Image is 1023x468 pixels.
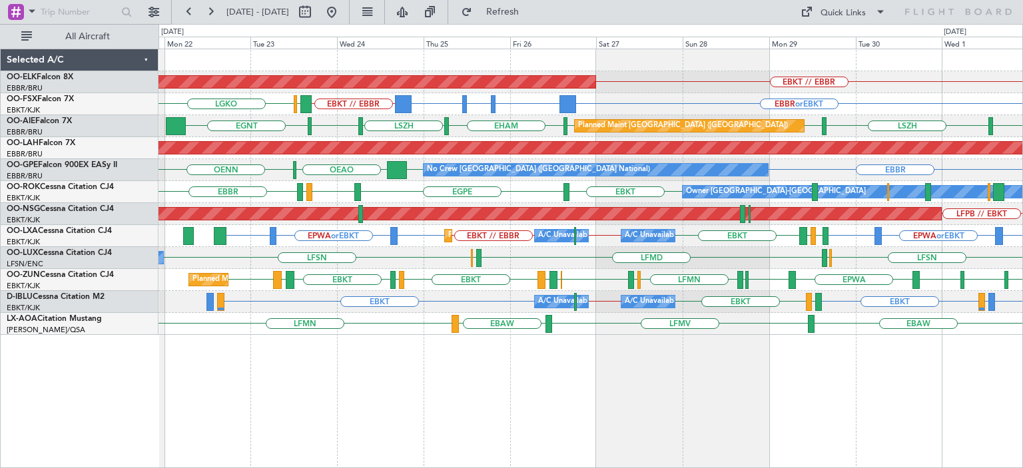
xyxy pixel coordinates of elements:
a: EBBR/BRU [7,171,43,181]
div: Thu 25 [424,37,510,49]
span: OO-GPE [7,161,38,169]
div: No Crew [GEOGRAPHIC_DATA] ([GEOGRAPHIC_DATA] National) [427,160,650,180]
div: A/C Unavailable [GEOGRAPHIC_DATA] ([GEOGRAPHIC_DATA] National) [538,226,786,246]
input: Trip Number [41,2,117,22]
span: OO-NSG [7,205,40,213]
a: EBBR/BRU [7,83,43,93]
div: [DATE] [161,27,184,38]
div: Mon 22 [165,37,251,49]
a: OO-AIEFalcon 7X [7,117,72,125]
a: OO-LXACessna Citation CJ4 [7,227,112,235]
a: EBBR/BRU [7,149,43,159]
span: [DATE] - [DATE] [226,6,289,18]
button: Quick Links [794,1,892,23]
div: Tue 23 [250,37,337,49]
a: [PERSON_NAME]/QSA [7,325,85,335]
a: OO-ELKFalcon 8X [7,73,73,81]
span: LX-AOA [7,315,37,323]
a: EBBR/BRU [7,127,43,137]
a: EBKT/KJK [7,303,40,313]
span: OO-LXA [7,227,38,235]
span: OO-LAH [7,139,39,147]
a: OO-GPEFalcon 900EX EASy II [7,161,117,169]
a: EBKT/KJK [7,105,40,115]
span: OO-LUX [7,249,38,257]
a: LX-AOACitation Mustang [7,315,102,323]
div: A/C Unavailable [GEOGRAPHIC_DATA]-[GEOGRAPHIC_DATA] [625,292,837,312]
div: Planned Maint Kortrijk-[GEOGRAPHIC_DATA] [192,270,348,290]
button: Refresh [455,1,535,23]
a: OO-ZUNCessna Citation CJ4 [7,271,114,279]
a: EBKT/KJK [7,215,40,225]
span: All Aircraft [35,32,141,41]
a: OO-LUXCessna Citation CJ4 [7,249,112,257]
div: Planned Maint Kortrijk-[GEOGRAPHIC_DATA] [448,226,603,246]
a: EBKT/KJK [7,237,40,247]
div: A/C Unavailable [GEOGRAPHIC_DATA] ([GEOGRAPHIC_DATA] National) [538,292,786,312]
div: Wed 24 [337,37,424,49]
a: D-IBLUCessna Citation M2 [7,293,105,301]
div: Sun 28 [683,37,769,49]
a: OO-ROKCessna Citation CJ4 [7,183,114,191]
div: Fri 26 [510,37,597,49]
a: EBKT/KJK [7,281,40,291]
span: OO-FSX [7,95,37,103]
span: OO-ZUN [7,271,40,279]
div: Owner [GEOGRAPHIC_DATA]-[GEOGRAPHIC_DATA] [686,182,866,202]
span: Refresh [475,7,531,17]
span: OO-AIE [7,117,35,125]
button: All Aircraft [15,26,145,47]
div: Tue 30 [856,37,942,49]
a: OO-NSGCessna Citation CJ4 [7,205,114,213]
a: EBKT/KJK [7,193,40,203]
a: LFSN/ENC [7,259,43,269]
span: D-IBLU [7,293,33,301]
div: Mon 29 [769,37,856,49]
div: A/C Unavailable [625,226,680,246]
div: [DATE] [944,27,966,38]
a: OO-LAHFalcon 7X [7,139,75,147]
div: Quick Links [821,7,866,20]
a: OO-FSXFalcon 7X [7,95,74,103]
div: Planned Maint [GEOGRAPHIC_DATA] ([GEOGRAPHIC_DATA]) [578,116,788,136]
span: OO-ELK [7,73,37,81]
span: OO-ROK [7,183,40,191]
div: Sat 27 [596,37,683,49]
